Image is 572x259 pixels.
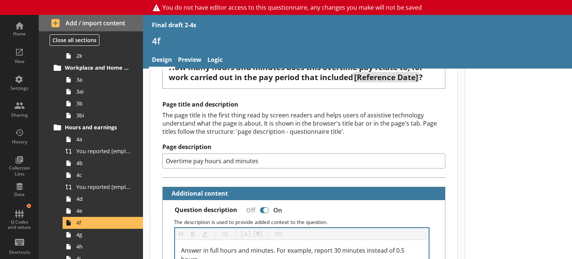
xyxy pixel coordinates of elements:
div: Data [6,192,32,198]
a: 3b [63,98,143,110]
p: The description is used to provide added context to the question. [174,218,439,225]
a: Hours and earnings [51,121,143,133]
div: Shortcuts [6,249,32,255]
span: 4a [76,136,133,143]
div: On [270,203,288,217]
span: How many hours and minutes does this overtime pay relate to, for work carried out in the pay peri... [169,62,425,82]
label: Question description [175,206,237,214]
a: 4f [63,217,143,229]
a: 4h [63,241,143,253]
span: 4h [76,243,133,250]
span: You reported [employee name]'s pay period that included [Reference Date] to be [Untitled answer].... [76,148,133,155]
div: The page title is the first thing read by screen readers and helps users of assistive technology ... [162,111,445,136]
div: Home [6,31,32,37]
div: View [6,59,32,64]
div: History [6,139,32,145]
div: Sharing [6,112,32,118]
h1: 4f [152,35,563,47]
span: Workplace and Home Postcodes [65,64,130,71]
button: Add / import content [39,15,143,31]
span: Hours and earnings [65,124,130,131]
span: 3ai [76,88,133,95]
span: 4b [76,159,133,167]
a: 4e [63,205,143,217]
a: 3a [63,74,143,86]
span: 4f [76,219,133,226]
a: 4a [63,133,143,145]
a: You reported [employee name]'s pay period that included [Reference Date] to be [Untitled answer].... [63,145,143,157]
a: 3bi [63,110,143,121]
span: 4e [76,207,133,214]
a: Logic [204,53,226,69]
div: Final draft 2-4s [152,21,196,29]
label: Page description [162,143,445,151]
a: Preview [175,53,204,69]
div: Question [169,62,439,82]
a: You reported [employee name]'s basic pay earned for work carried out in the pay period that inclu... [63,181,143,193]
span: 4d [76,195,133,202]
a: 3ai [63,86,143,98]
button: Close all sections [50,34,99,46]
a: 4d [63,193,143,205]
span: 4c [76,171,133,179]
div: Collection Lists [6,165,32,177]
div: Off [240,203,258,217]
a: Workplace and Home Postcodes [51,62,143,74]
button: Additional content [166,187,229,200]
li: Workplace and Home Postcodes3a3ai3b3bi [54,62,143,121]
span: [Reference Date] [354,72,418,82]
h2: Page title and description [162,101,445,108]
span: You reported [employee name]'s basic pay earned for work carried out in the pay period that inclu... [76,183,133,190]
a: 2k [63,50,143,62]
span: ? [419,72,423,82]
span: 2k [76,52,133,59]
span: 4g [76,231,133,238]
div: Settings [6,85,32,91]
span: Add / import content [51,19,131,27]
span: 3bi [76,112,133,119]
a: 4c [63,169,143,181]
span: 3b [76,100,133,107]
a: Design [149,53,175,69]
span: 3a [76,76,133,83]
div: Q Codes and values [6,219,32,230]
a: 4g [63,229,143,241]
a: 4b [63,157,143,169]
